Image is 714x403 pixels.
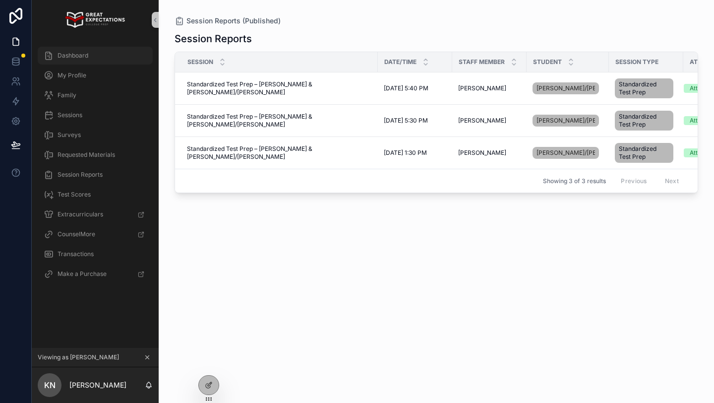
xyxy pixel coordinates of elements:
[458,149,521,157] a: [PERSON_NAME]
[384,84,428,92] span: [DATE] 5:40 PM
[38,146,153,164] a: Requested Materials
[533,82,599,94] a: [PERSON_NAME]/[PERSON_NAME]
[38,106,153,124] a: Sessions
[175,32,252,46] h1: Session Reports
[38,225,153,243] a: CounselMore
[58,210,103,218] span: Extracurriculars
[533,145,603,161] a: [PERSON_NAME]/[PERSON_NAME]
[58,111,82,119] span: Sessions
[58,52,88,60] span: Dashboard
[458,84,506,92] span: [PERSON_NAME]
[69,380,126,390] p: [PERSON_NAME]
[619,80,669,96] span: Standardized Test Prep
[58,171,103,179] span: Session Reports
[459,58,505,66] span: Staff Member
[65,12,124,28] img: App logo
[384,84,446,92] a: [DATE] 5:40 PM
[619,113,669,129] span: Standardized Test Prep
[615,58,658,66] span: Session Type
[458,84,521,92] a: [PERSON_NAME]
[38,205,153,223] a: Extracurriculars
[58,270,107,278] span: Make a Purchase
[384,58,416,66] span: Date/Time
[58,91,76,99] span: Family
[38,67,153,84] a: My Profile
[38,47,153,65] a: Dashboard
[58,151,115,159] span: Requested Materials
[619,145,669,161] span: Standardized Test Prep
[58,131,81,139] span: Surveys
[533,147,599,159] a: [PERSON_NAME]/[PERSON_NAME]
[384,149,427,157] span: [DATE] 1:30 PM
[44,379,56,391] span: KN
[536,117,595,125] span: [PERSON_NAME]/[PERSON_NAME]
[615,109,677,133] a: Standardized Test Prep
[536,84,595,92] span: [PERSON_NAME]/[PERSON_NAME]
[38,86,153,104] a: Family
[187,145,372,161] a: Standardized Test Prep – [PERSON_NAME] & [PERSON_NAME]/[PERSON_NAME]
[615,76,677,100] a: Standardized Test Prep
[187,80,372,96] a: Standardized Test Prep – [PERSON_NAME] & [PERSON_NAME]/[PERSON_NAME]
[58,71,86,79] span: My Profile
[38,353,119,361] span: Viewing as [PERSON_NAME]
[458,149,506,157] span: [PERSON_NAME]
[384,149,446,157] a: [DATE] 1:30 PM
[187,113,372,129] a: Standardized Test Prep – [PERSON_NAME] & [PERSON_NAME]/[PERSON_NAME]
[543,177,606,185] span: Showing 3 of 3 results
[38,166,153,184] a: Session Reports
[458,117,521,125] a: [PERSON_NAME]
[533,80,603,96] a: [PERSON_NAME]/[PERSON_NAME]
[533,58,562,66] span: Student
[38,245,153,263] a: Transactions
[384,117,446,125] a: [DATE] 5:30 PM
[38,265,153,283] a: Make a Purchase
[186,16,281,26] span: Session Reports (Published)
[32,40,159,296] div: scrollable content
[175,16,281,26] a: Session Reports (Published)
[533,115,599,127] a: [PERSON_NAME]/[PERSON_NAME]
[58,191,91,199] span: Test Scores
[615,141,677,165] a: Standardized Test Prep
[58,250,94,258] span: Transactions
[58,230,95,238] span: CounselMore
[458,117,506,125] span: [PERSON_NAME]
[536,149,595,157] span: [PERSON_NAME]/[PERSON_NAME]
[187,58,213,66] span: Session
[38,186,153,203] a: Test Scores
[384,117,428,125] span: [DATE] 5:30 PM
[38,126,153,144] a: Surveys
[533,113,603,129] a: [PERSON_NAME]/[PERSON_NAME]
